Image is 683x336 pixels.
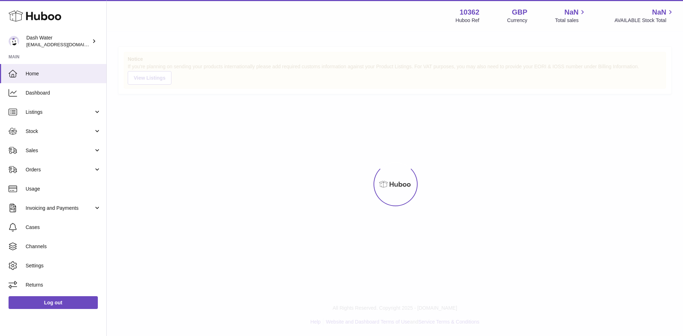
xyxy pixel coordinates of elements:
[614,7,674,24] a: NaN AVAILABLE Stock Total
[26,42,105,47] span: [EMAIL_ADDRESS][DOMAIN_NAME]
[26,147,94,154] span: Sales
[460,7,480,17] strong: 10362
[652,7,666,17] span: NaN
[26,166,94,173] span: Orders
[564,7,578,17] span: NaN
[26,34,90,48] div: Dash Water
[26,282,101,288] span: Returns
[456,17,480,24] div: Huboo Ref
[507,17,528,24] div: Currency
[26,186,101,192] span: Usage
[555,7,587,24] a: NaN Total sales
[9,36,19,47] img: bea@dash-water.com
[9,296,98,309] a: Log out
[26,243,101,250] span: Channels
[26,262,101,269] span: Settings
[555,17,587,24] span: Total sales
[26,109,94,116] span: Listings
[512,7,527,17] strong: GBP
[26,128,94,135] span: Stock
[614,17,674,24] span: AVAILABLE Stock Total
[26,70,101,77] span: Home
[26,205,94,212] span: Invoicing and Payments
[26,224,101,231] span: Cases
[26,90,101,96] span: Dashboard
